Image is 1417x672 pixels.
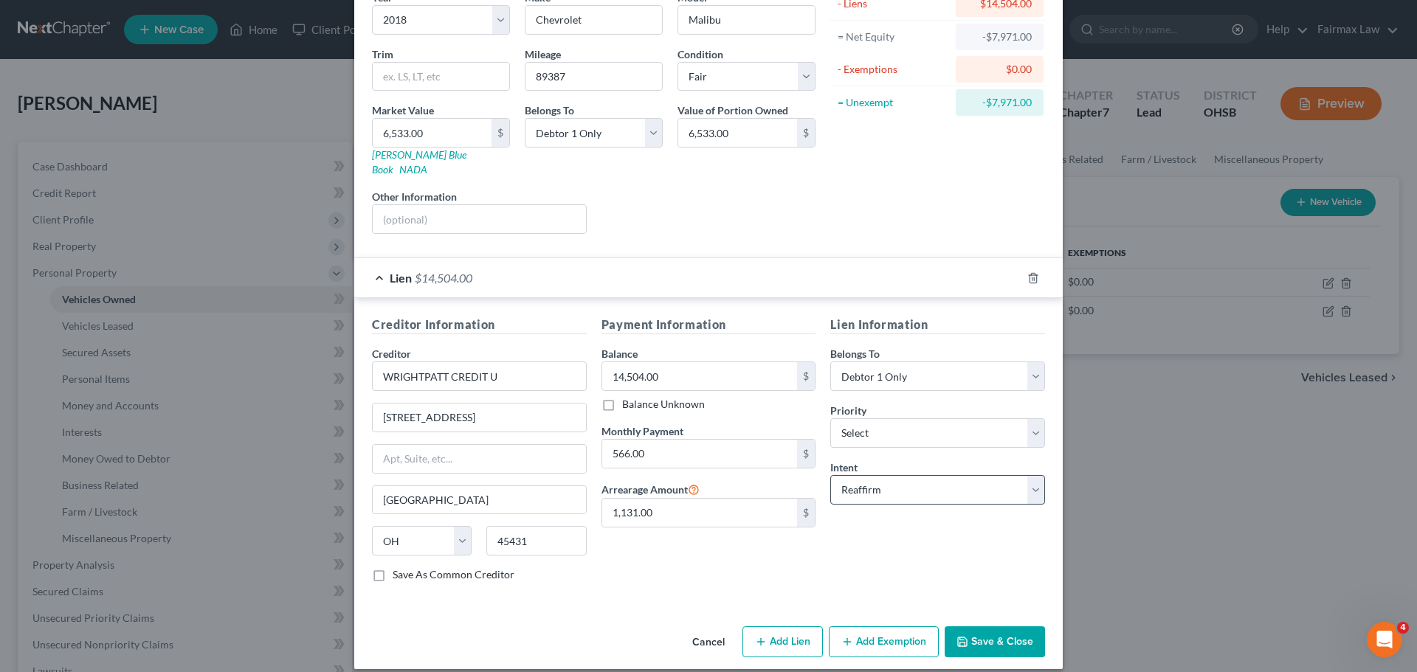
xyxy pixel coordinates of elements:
h5: Creditor Information [372,316,587,334]
span: 4 [1397,622,1409,634]
input: ex. LS, LT, etc [373,63,509,91]
div: -$7,971.00 [968,30,1032,44]
label: Trim [372,46,393,62]
div: $ [797,362,815,390]
input: 0.00 [373,119,492,147]
div: $ [797,440,815,468]
div: = Net Equity [838,30,949,44]
input: 0.00 [602,362,798,390]
label: Arrearage Amount [601,480,700,498]
label: Monthly Payment [601,423,683,439]
a: NADA [399,163,427,176]
span: Lien [390,271,412,285]
label: Save As Common Creditor [393,567,514,582]
div: $0.00 [968,62,1032,77]
label: Value of Portion Owned [678,103,788,118]
input: Apt, Suite, etc... [373,445,586,473]
button: Add Lien [742,626,823,657]
div: = Unexempt [838,95,949,110]
label: Other Information [372,189,457,204]
label: Balance Unknown [622,397,705,412]
input: Enter address... [373,403,586,432]
iframe: Intercom live chat [1367,622,1402,657]
div: $ [797,499,815,527]
label: Market Value [372,103,434,118]
div: $ [797,119,815,147]
label: Mileage [525,46,561,62]
span: $14,504.00 [415,271,472,285]
button: Save & Close [945,626,1045,657]
h5: Lien Information [830,316,1045,334]
input: Search creditor by name... [372,361,587,391]
label: Condition [678,46,723,62]
input: Enter city... [373,486,586,514]
span: Belongs To [525,104,574,117]
input: ex. Nissan [525,6,662,34]
span: Belongs To [830,347,880,360]
h5: Payment Information [601,316,816,334]
div: -$7,971.00 [968,95,1032,110]
input: 0.00 [602,440,798,468]
button: Add Exemption [829,626,939,657]
input: -- [525,63,662,91]
input: Enter zip... [486,526,586,555]
div: - Exemptions [838,62,949,77]
a: [PERSON_NAME] Blue Book [372,148,466,176]
input: 0.00 [678,119,797,147]
label: Intent [830,460,858,475]
button: Cancel [680,628,737,657]
span: Creditor [372,347,411,360]
input: ex. Altima [678,6,815,34]
div: $ [492,119,509,147]
span: Priority [830,404,866,417]
input: (optional) [373,205,586,233]
input: 0.00 [602,499,798,527]
label: Balance [601,346,638,361]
